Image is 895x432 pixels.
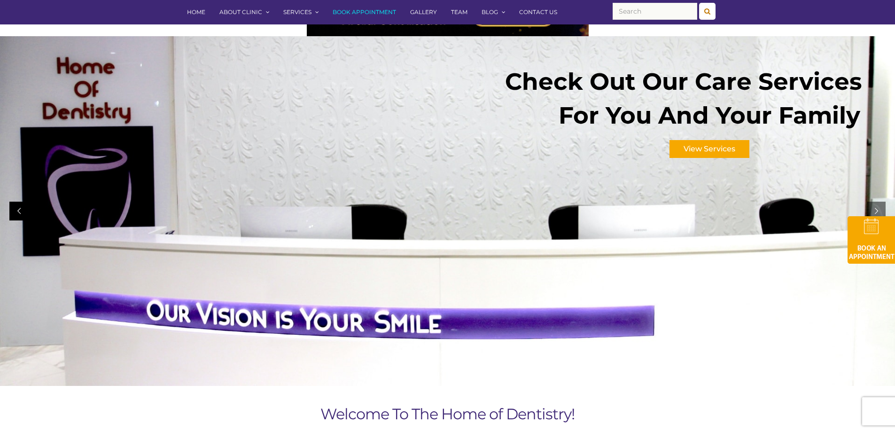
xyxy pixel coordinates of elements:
div: For You And Your Family [559,110,860,121]
img: book-an-appointment-hod-gld.png [848,216,895,264]
input: Search [613,3,697,20]
div: Check Out Our Care Services [505,77,862,87]
div: View Services [669,140,749,158]
h1: Welcome To The Home of Dentistry! [180,405,716,424]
